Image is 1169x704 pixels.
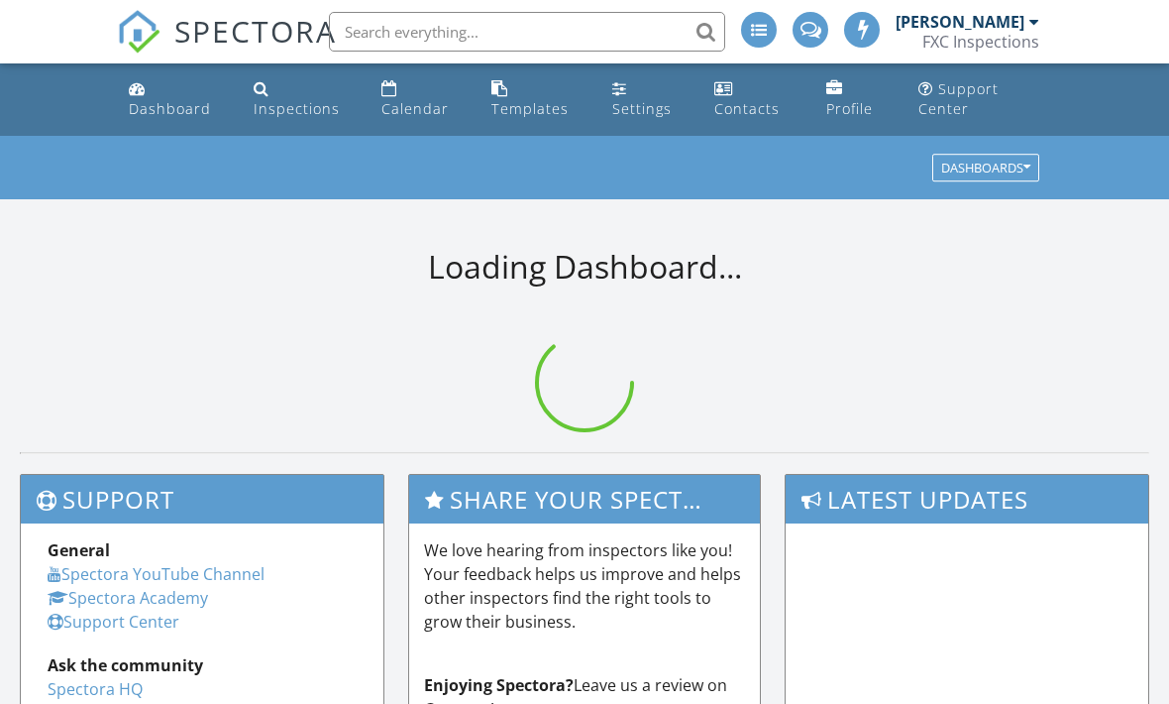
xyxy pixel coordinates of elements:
a: Company Profile [818,71,895,128]
a: Support Center [48,611,179,633]
a: Templates [483,71,588,128]
a: Contacts [706,71,801,128]
h3: Latest Updates [786,475,1148,524]
strong: Enjoying Spectora? [424,674,574,696]
a: Spectora YouTube Channel [48,563,265,585]
a: Dashboard [121,71,230,128]
div: Settings [612,99,672,118]
div: Templates [491,99,569,118]
div: Dashboards [941,162,1030,176]
div: Support Center [918,79,999,118]
div: FXC Inspections [922,32,1039,52]
button: Dashboards [932,155,1039,182]
span: SPECTORA [174,10,337,52]
a: Spectora Academy [48,587,208,609]
h3: Share Your Spectora Experience [409,475,760,524]
a: Inspections [246,71,358,128]
a: Spectora HQ [48,678,143,700]
a: SPECTORA [117,27,337,68]
div: Contacts [714,99,780,118]
input: Search everything... [329,12,725,52]
div: Inspections [254,99,340,118]
a: Calendar [373,71,469,128]
div: Calendar [381,99,449,118]
img: The Best Home Inspection Software - Spectora [117,10,160,54]
strong: General [48,539,110,561]
p: We love hearing from inspectors like you! Your feedback helps us improve and helps other inspecto... [424,538,745,634]
div: Profile [826,99,873,118]
div: [PERSON_NAME] [896,12,1024,32]
div: Ask the community [48,653,357,677]
a: Support Center [910,71,1048,128]
div: Dashboard [129,99,211,118]
a: Settings [604,71,691,128]
h3: Support [21,475,383,524]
